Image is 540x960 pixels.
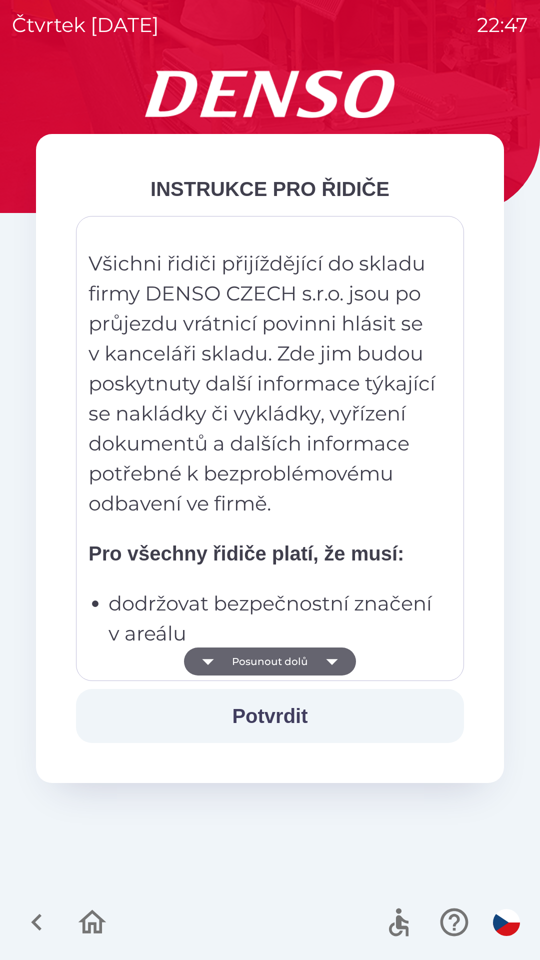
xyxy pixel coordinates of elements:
button: Posunout dolů [184,647,356,675]
img: Logo [36,70,504,118]
p: Všichni řidiči přijíždějící do skladu firmy DENSO CZECH s.r.o. jsou po průjezdu vrátnicí povinni ... [88,248,437,518]
strong: Pro všechny řidiče platí, že musí: [88,542,404,564]
button: Potvrdit [76,689,464,743]
div: INSTRUKCE PRO ŘIDIČE [76,174,464,204]
p: čtvrtek [DATE] [12,10,159,40]
p: 22:47 [477,10,528,40]
p: dodržovat bezpečnostní značení v areálu [108,588,437,648]
img: cs flag [493,909,520,936]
